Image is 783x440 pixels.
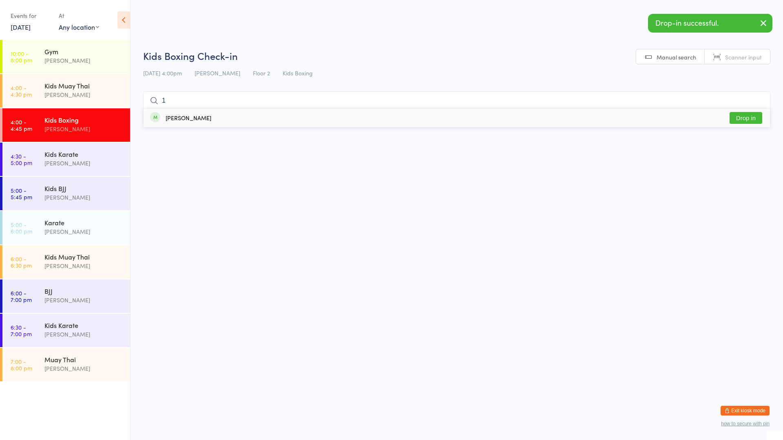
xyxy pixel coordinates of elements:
[44,158,123,168] div: [PERSON_NAME]
[721,421,770,427] button: how to secure with pin
[143,49,770,62] h2: Kids Boxing Check-in
[44,252,123,261] div: Kids Muay Thai
[59,22,99,31] div: Any location
[44,227,123,236] div: [PERSON_NAME]
[2,348,130,381] a: 7:00 -8:00 pmMuay Thai[PERSON_NAME]
[195,69,240,77] span: [PERSON_NAME]
[44,56,123,65] div: [PERSON_NAME]
[283,69,313,77] span: Kids Boxing
[2,314,130,347] a: 6:30 -7:00 pmKids Karate[PERSON_NAME]
[11,290,32,303] time: 6:00 - 7:00 pm
[11,119,32,132] time: 4:00 - 4:45 pm
[44,355,123,364] div: Muay Thai
[2,245,130,279] a: 6:00 -6:30 pmKids Muay Thai[PERSON_NAME]
[721,406,770,416] button: Exit kiosk mode
[730,112,762,124] button: Drop in
[2,108,130,142] a: 4:00 -4:45 pmKids Boxing[PERSON_NAME]
[648,14,772,33] div: Drop-in successful.
[2,143,130,176] a: 4:30 -5:00 pmKids Karate[PERSON_NAME]
[2,74,130,108] a: 4:00 -4:30 pmKids Muay Thai[PERSON_NAME]
[2,211,130,244] a: 5:00 -6:00 pmKarate[PERSON_NAME]
[143,69,182,77] span: [DATE] 4:00pm
[143,91,770,110] input: Search
[44,115,123,124] div: Kids Boxing
[44,330,123,339] div: [PERSON_NAME]
[11,22,31,31] a: [DATE]
[253,69,270,77] span: Floor 2
[11,187,32,200] time: 5:00 - 5:45 pm
[44,184,123,193] div: Kids BJJ
[11,84,32,97] time: 4:00 - 4:30 pm
[44,150,123,158] div: Kids Karate
[59,9,99,22] div: At
[657,53,696,61] span: Manual search
[11,324,32,337] time: 6:30 - 7:00 pm
[11,9,51,22] div: Events for
[44,295,123,305] div: [PERSON_NAME]
[166,114,211,121] div: [PERSON_NAME]
[2,40,130,73] a: 10:00 -8:00 pmGym[PERSON_NAME]
[2,279,130,313] a: 6:00 -7:00 pmBJJ[PERSON_NAME]
[44,364,123,373] div: [PERSON_NAME]
[11,221,32,234] time: 5:00 - 6:00 pm
[11,358,32,371] time: 7:00 - 8:00 pm
[44,124,123,134] div: [PERSON_NAME]
[11,153,32,166] time: 4:30 - 5:00 pm
[44,90,123,99] div: [PERSON_NAME]
[2,177,130,210] a: 5:00 -5:45 pmKids BJJ[PERSON_NAME]
[44,321,123,330] div: Kids Karate
[44,218,123,227] div: Karate
[44,193,123,202] div: [PERSON_NAME]
[44,261,123,271] div: [PERSON_NAME]
[44,47,123,56] div: Gym
[11,255,32,268] time: 6:00 - 6:30 pm
[11,50,32,63] time: 10:00 - 8:00 pm
[44,81,123,90] div: Kids Muay Thai
[725,53,762,61] span: Scanner input
[44,286,123,295] div: BJJ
